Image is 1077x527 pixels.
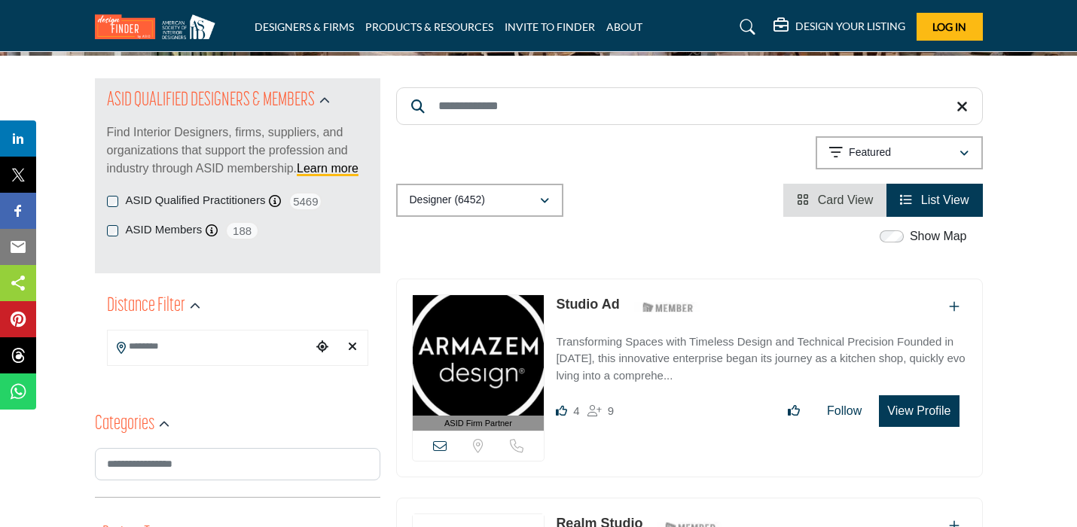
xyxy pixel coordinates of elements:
img: Site Logo [95,14,223,39]
button: View Profile [879,395,959,427]
a: DESIGNERS & FIRMS [255,20,354,33]
input: Search Location [108,332,311,361]
div: Choose your current location [311,331,334,364]
a: ABOUT [606,20,642,33]
img: Studio Ad [413,295,545,416]
h2: ASID QUALIFIED DESIGNERS & MEMBERS [107,87,315,114]
span: List View [921,193,969,206]
label: Show Map [910,227,967,245]
span: 9 [608,404,614,417]
span: 4 [573,404,579,417]
button: Designer (6452) [396,184,563,217]
span: Log In [932,20,966,33]
a: Studio Ad [556,297,619,312]
span: ASID Firm Partner [444,417,512,430]
span: Card View [818,193,874,206]
button: Like listing [778,396,810,426]
p: Featured [849,145,891,160]
div: Followers [587,402,614,420]
a: Learn more [297,162,358,175]
input: ASID Qualified Practitioners checkbox [107,196,118,207]
div: DESIGN YOUR LISTING [773,18,905,36]
p: Transforming Spaces with Timeless Design and Technical Precision Founded in [DATE], this innovati... [556,334,966,385]
label: ASID Qualified Practitioners [126,192,266,209]
input: ASID Members checkbox [107,225,118,236]
h2: Categories [95,411,154,438]
a: Search [725,15,765,39]
span: 5469 [288,192,322,211]
a: Add To List [949,300,960,313]
p: Find Interior Designers, firms, suppliers, and organizations that support the profession and indu... [107,123,368,178]
h5: DESIGN YOUR LISTING [795,20,905,33]
button: Follow [817,396,871,426]
a: ASID Firm Partner [413,295,545,431]
label: ASID Members [126,221,203,239]
input: Search Category [95,448,380,480]
button: Featured [816,136,983,169]
a: INVITE TO FINDER [505,20,595,33]
a: View Card [797,193,873,206]
input: Search Keyword [396,87,983,125]
li: Card View [783,184,886,217]
i: Likes [556,405,567,416]
p: Designer (6452) [410,193,485,208]
h2: Distance Filter [107,293,185,320]
li: List View [886,184,982,217]
span: 188 [225,221,259,240]
a: Transforming Spaces with Timeless Design and Technical Precision Founded in [DATE], this innovati... [556,324,966,385]
p: Studio Ad [556,294,619,315]
button: Log In [917,13,983,41]
div: Clear search location [341,331,364,364]
a: View List [900,193,969,206]
a: PRODUCTS & RESOURCES [365,20,493,33]
img: ASID Members Badge Icon [634,298,702,317]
